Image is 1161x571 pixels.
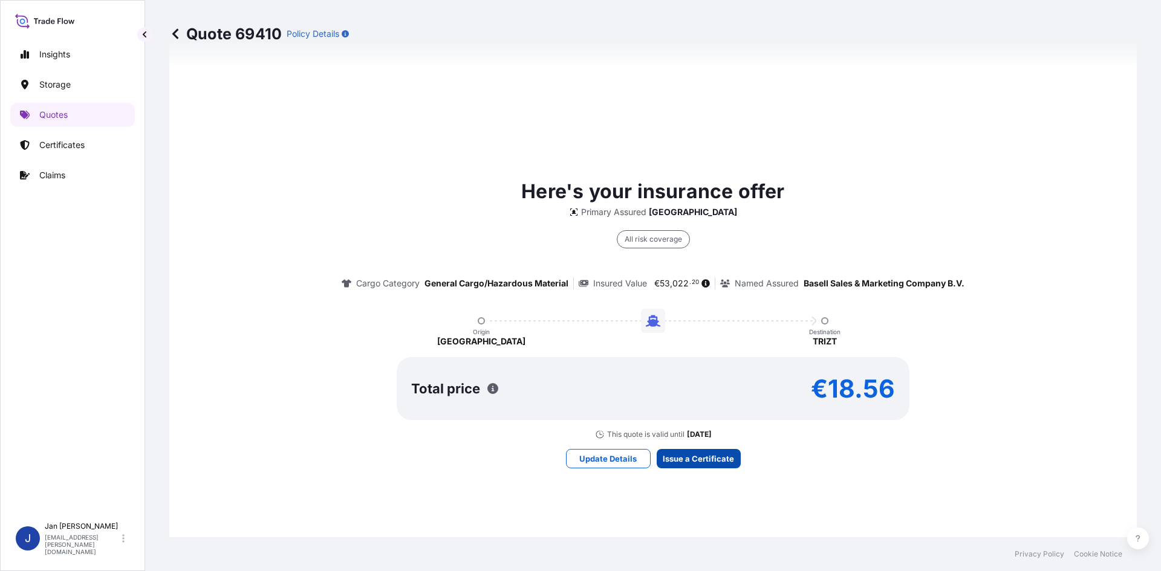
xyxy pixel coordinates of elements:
p: Named Assured [735,277,799,289]
span: J [25,532,31,544]
p: [GEOGRAPHIC_DATA] [649,206,737,218]
span: 53 [660,279,670,288]
p: Storage [39,79,71,91]
span: € [654,279,660,288]
p: Quotes [39,109,68,121]
p: [DATE] [687,430,712,439]
p: Claims [39,169,65,181]
p: Cargo Category [356,277,420,289]
p: Certificates [39,139,85,151]
p: Origin [473,328,490,335]
span: 20 [692,280,699,285]
a: Storage [10,73,135,97]
p: Here's your insurance offer [521,177,784,206]
p: This quote is valid until [607,430,685,439]
p: Insights [39,48,70,60]
p: General Cargo/Hazardous Material [424,277,568,289]
p: Quote 69410 [169,24,282,44]
span: , [670,279,672,288]
p: TRIZT [813,335,837,347]
p: Jan [PERSON_NAME] [45,521,120,531]
p: Basell Sales & Marketing Company B.V. [804,277,964,289]
p: Destination [809,328,841,335]
a: Cookie Notice [1074,549,1122,559]
span: 022 [672,279,689,288]
button: Update Details [566,449,651,468]
p: [GEOGRAPHIC_DATA] [437,335,525,347]
span: . [689,280,691,285]
p: Total price [411,382,480,395]
button: Issue a Certificate [657,449,741,468]
p: €18.56 [811,379,895,398]
a: Privacy Policy [1015,549,1064,559]
a: Insights [10,42,135,66]
p: Insured Value [593,277,647,289]
p: Primary Assured [581,206,646,218]
p: [EMAIL_ADDRESS][PERSON_NAME][DOMAIN_NAME] [45,534,120,555]
p: Issue a Certificate [663,453,734,465]
a: Claims [10,163,135,187]
p: Update Details [579,453,637,465]
a: Certificates [10,133,135,157]
a: Quotes [10,103,135,127]
p: Policy Details [287,28,339,40]
div: All risk coverage [617,230,690,248]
